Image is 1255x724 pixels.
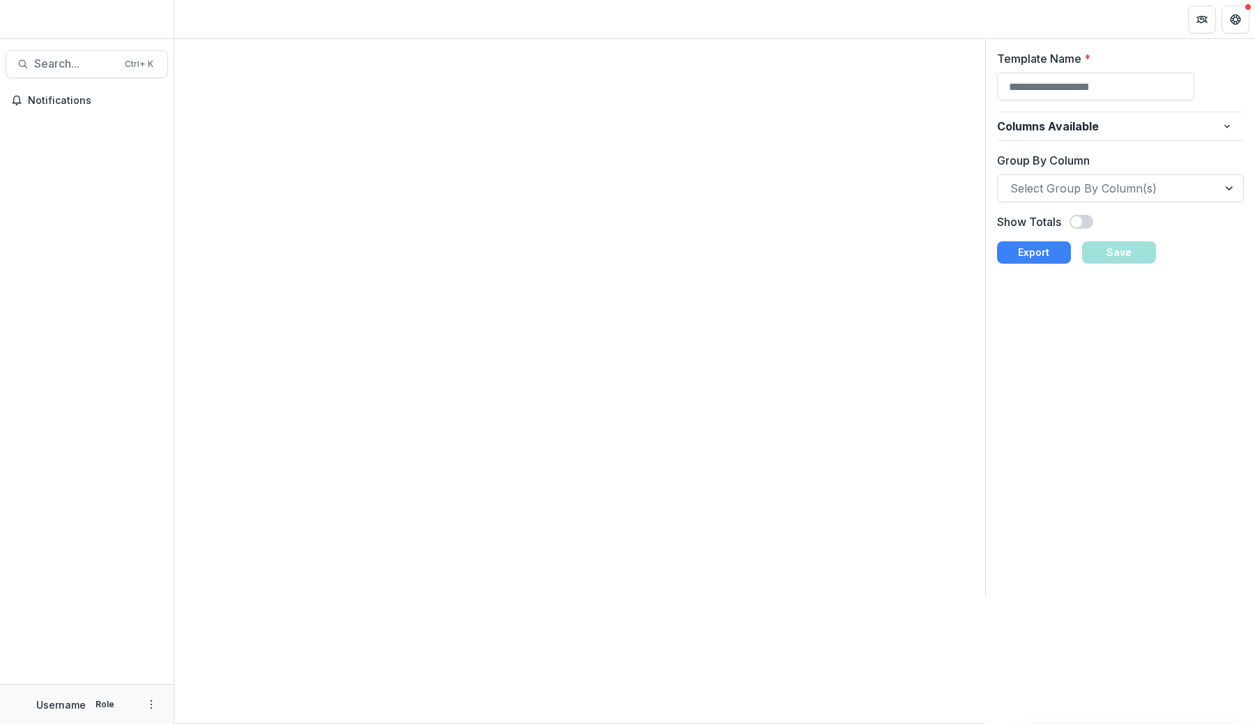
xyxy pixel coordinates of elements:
button: Export [997,241,1071,264]
div: Columns Available [997,118,1222,135]
label: Template Name [997,50,1236,67]
button: Notifications [6,89,168,112]
button: Partners [1188,6,1216,33]
button: Columns Available [997,112,1245,140]
span: Search... [34,57,116,70]
button: Search... [6,50,168,78]
div: Ctrl + K [122,56,156,72]
button: Get Help [1222,6,1249,33]
p: Role [91,698,119,711]
button: Save [1082,241,1156,264]
label: Group By Column [997,152,1236,169]
label: Show Totals [997,213,1061,230]
button: More [143,696,160,713]
span: Notifications [28,95,162,107]
p: Username [36,697,86,712]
